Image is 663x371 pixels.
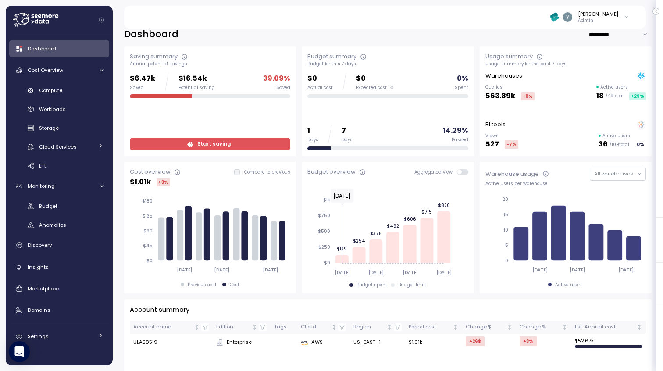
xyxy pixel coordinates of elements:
[335,270,350,275] tspan: [DATE]
[323,197,330,203] tspan: $1k
[9,199,109,214] a: Budget
[143,243,153,249] tspan: $45
[349,321,405,334] th: RegionNot sorted
[370,231,382,236] tspan: $375
[9,258,109,276] a: Insights
[188,282,217,288] div: Previous cost
[124,28,178,41] h2: Dashboard
[555,282,583,288] div: Active users
[485,133,518,139] p: Views
[505,258,508,264] tspan: 0
[610,142,629,148] p: / 109 total
[629,92,646,100] div: +29 %
[485,170,539,178] div: Warehouse usage
[28,285,59,292] span: Marketplace
[485,71,522,80] p: Warehouses
[263,267,278,273] tspan: [DATE]
[130,176,151,188] p: $ 1.01k
[485,52,533,61] div: Usage summary
[130,168,171,176] div: Cost overview
[301,323,330,331] div: Cloud
[318,244,330,250] tspan: $250
[503,212,508,218] tspan: 15
[438,203,450,208] tspan: $820
[39,106,66,113] span: Workloads
[368,270,384,275] tspan: [DATE]
[28,333,49,340] span: Settings
[307,85,333,91] div: Actual cost
[9,341,30,362] div: Open Intercom Messenger
[130,321,213,334] th: Account nameNot sorted
[39,162,46,169] span: ETL
[457,73,468,85] p: 0 %
[596,90,604,102] p: 18
[143,213,153,219] tspan: $135
[274,323,294,331] div: Tags
[96,17,107,23] button: Collapse navigation
[230,282,239,288] div: Cost
[244,169,290,175] p: Compare to previous
[276,85,290,91] div: Saved
[485,61,646,67] div: Usage summary for the past 7 days
[39,87,62,94] span: Compute
[570,267,585,273] tspan: [DATE]
[39,125,59,132] span: Storage
[331,324,337,330] div: Not sorted
[318,213,330,218] tspan: $750
[503,196,508,202] tspan: 20
[405,321,462,334] th: Period costNot sorted
[485,120,506,129] p: BI tools
[197,138,231,150] span: Start saving
[130,61,290,67] div: Annual potential savings
[28,182,55,189] span: Monitoring
[307,168,356,176] div: Budget overview
[452,137,468,143] div: Passed
[578,11,618,18] div: [PERSON_NAME]
[9,328,109,346] a: Settings
[39,203,57,210] span: Budget
[443,125,468,137] p: 14.29 %
[157,178,170,186] div: +3 %
[353,238,365,244] tspan: $254
[146,258,153,264] tspan: $0
[307,125,318,137] p: 1
[9,302,109,319] a: Domains
[9,121,109,136] a: Storage
[9,61,109,79] a: Cost Overview
[505,243,508,248] tspan: 5
[9,102,109,117] a: Workloads
[9,236,109,254] a: Discovery
[578,18,618,24] p: Admin
[9,177,109,195] a: Monitoring
[485,181,646,187] div: Active users per warehouse
[307,73,333,85] p: $0
[422,209,432,215] tspan: $715
[571,321,646,334] th: Est. Annual costNot sorted
[177,267,192,273] tspan: [DATE]
[263,73,290,85] p: 39.09 %
[386,324,392,330] div: Not sorted
[485,90,515,102] p: 563.89k
[28,307,50,314] span: Domains
[9,218,109,232] a: Anomalies
[516,321,571,334] th: Change %Not sorted
[505,140,518,149] div: -7 %
[130,138,290,150] a: Start saving
[130,85,155,91] div: Saved
[9,280,109,297] a: Marketplace
[532,267,548,273] tspan: [DATE]
[194,324,200,330] div: Not sorted
[635,140,646,149] div: 0 %
[606,93,624,99] p: / 49 total
[575,323,635,331] div: Est. Annual cost
[356,85,387,91] span: Expected cost
[353,323,385,331] div: Region
[9,139,109,154] a: Cloud Services
[466,336,485,346] div: +26 $
[9,83,109,98] a: Compute
[214,267,230,273] tspan: [DATE]
[503,227,508,233] tspan: 10
[550,12,559,21] img: 6732f606e2646a5b535b1927.PNG
[28,45,56,52] span: Dashboard
[28,264,49,271] span: Insights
